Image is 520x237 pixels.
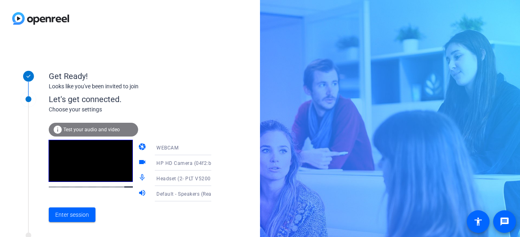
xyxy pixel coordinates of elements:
[156,175,228,181] span: Headset (2- PLT V5200 Series)
[156,190,244,197] span: Default - Speakers (Realtek(R) Audio)
[138,143,148,152] mat-icon: camera
[49,105,228,114] div: Choose your settings
[49,82,211,91] div: Looks like you've been invited to join
[138,189,148,199] mat-icon: volume_up
[156,145,178,151] span: WEBCAM
[63,127,120,132] span: Test your audio and video
[53,125,63,135] mat-icon: info
[500,217,509,226] mat-icon: message
[138,173,148,183] mat-icon: mic_none
[49,207,95,222] button: Enter session
[473,217,483,226] mat-icon: accessibility
[49,70,211,82] div: Get Ready!
[156,160,222,166] span: HP HD Camera (04f2:b6c6)
[55,211,89,219] span: Enter session
[49,93,228,105] div: Let's get connected.
[138,158,148,168] mat-icon: videocam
